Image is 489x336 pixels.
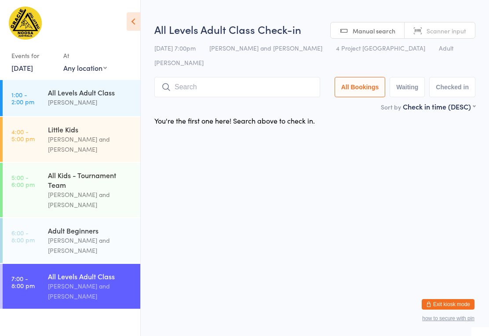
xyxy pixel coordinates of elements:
a: 4:00 -5:00 pmLittle Kids[PERSON_NAME] and [PERSON_NAME] [3,117,140,162]
img: Gracie Humaita Noosa [9,7,42,40]
label: Sort by [381,102,401,111]
span: [DATE] 7:00pm [154,44,196,52]
div: [PERSON_NAME] and [PERSON_NAME] [48,235,133,256]
h2: All Levels Adult Class Check-in [154,22,475,37]
time: 6:00 - 8:00 pm [11,229,35,243]
a: 6:00 -8:00 pmAdult Beginners[PERSON_NAME] and [PERSON_NAME] [3,218,140,263]
div: Little Kids [48,124,133,134]
div: All Levels Adult Class [48,271,133,281]
time: 1:00 - 2:00 pm [11,91,34,105]
div: [PERSON_NAME] [48,97,133,107]
input: Search [154,77,320,97]
a: 7:00 -8:00 pmAll Levels Adult Class[PERSON_NAME] and [PERSON_NAME] [3,264,140,309]
div: [PERSON_NAME] and [PERSON_NAME] [48,134,133,154]
time: 4:00 - 5:00 pm [11,128,35,142]
span: Manual search [353,26,395,35]
div: Check in time (DESC) [403,102,475,111]
div: Any location [63,63,107,73]
a: [DATE] [11,63,33,73]
span: [PERSON_NAME] and [PERSON_NAME] [209,44,322,52]
span: 4 Project [GEOGRAPHIC_DATA] [336,44,425,52]
button: Exit kiosk mode [422,299,474,310]
div: Events for [11,48,55,63]
div: All Levels Adult Class [48,88,133,97]
div: [PERSON_NAME] and [PERSON_NAME] [48,281,133,301]
div: You're the first one here! Search above to check in. [154,116,315,125]
button: how to secure with pin [422,315,474,321]
time: 5:00 - 6:00 pm [11,174,35,188]
button: Checked in [429,77,475,97]
div: At [63,48,107,63]
div: All Kids - Tournament Team [48,170,133,190]
span: Scanner input [427,26,466,35]
time: 7:00 - 8:00 pm [11,275,35,289]
a: 5:00 -6:00 pmAll Kids - Tournament Team[PERSON_NAME] and [PERSON_NAME] [3,163,140,217]
a: 1:00 -2:00 pmAll Levels Adult Class[PERSON_NAME] [3,80,140,116]
div: Adult Beginners [48,226,133,235]
button: All Bookings [335,77,386,97]
button: Waiting [390,77,425,97]
div: [PERSON_NAME] and [PERSON_NAME] [48,190,133,210]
